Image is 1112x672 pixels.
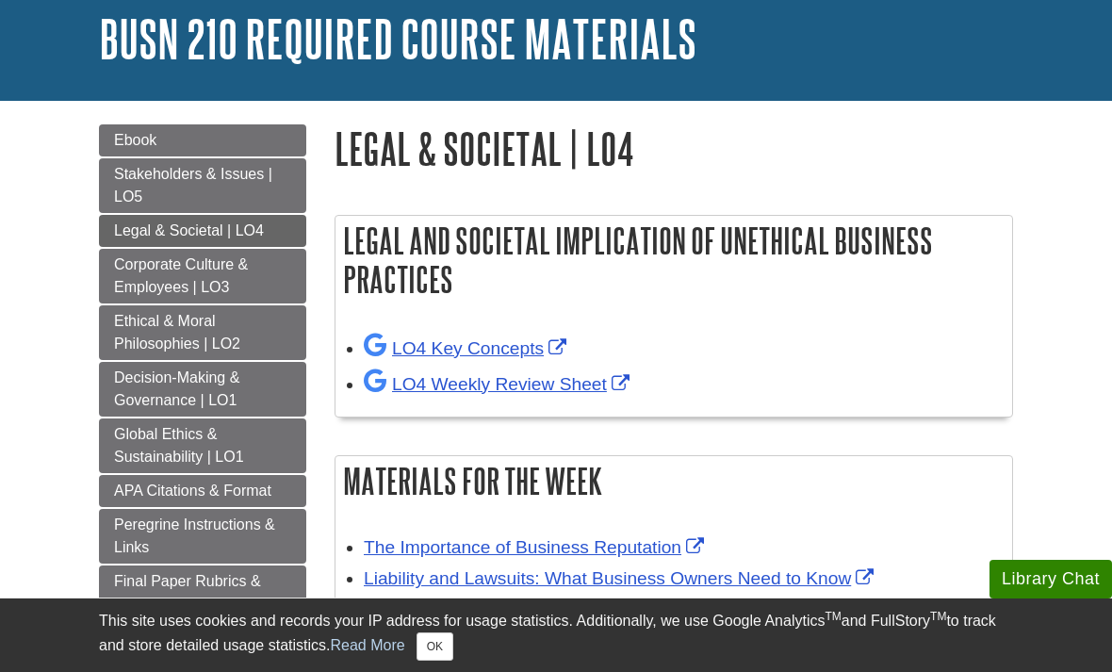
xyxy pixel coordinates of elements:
[114,222,264,238] span: Legal & Societal | LO4
[364,338,571,358] a: Link opens in new window
[417,632,453,661] button: Close
[99,158,306,213] a: Stakeholders & Issues | LO5
[364,374,634,394] a: Link opens in new window
[335,124,1013,172] h1: Legal & Societal | LO4
[99,565,306,620] a: Final Paper Rubrics & Instructions
[335,456,1012,506] h2: Materials for the Week
[335,216,1012,304] h2: Legal and Societal Implication of Unethical Business Practices
[114,426,244,465] span: Global Ethics & Sustainability | LO1
[114,313,240,352] span: Ethical & Moral Philosophies | LO2
[114,256,248,295] span: Corporate Culture & Employees | LO3
[989,560,1112,598] button: Library Chat
[114,573,261,612] span: Final Paper Rubrics & Instructions
[364,568,878,588] a: Link opens in new window
[99,124,306,156] a: Ebook
[364,537,709,557] a: Link opens in new window
[114,483,271,499] span: APA Citations & Format
[114,166,272,205] span: Stakeholders & Issues | LO5
[99,9,696,68] a: BUSN 210 Required Course Materials
[930,610,946,623] sup: TM
[99,305,306,360] a: Ethical & Moral Philosophies | LO2
[99,509,306,564] a: Peregrine Instructions & Links
[114,132,156,148] span: Ebook
[99,215,306,247] a: Legal & Societal | LO4
[114,369,239,408] span: Decision-Making & Governance | LO1
[99,249,306,303] a: Corporate Culture & Employees | LO3
[330,637,404,653] a: Read More
[825,610,841,623] sup: TM
[99,475,306,507] a: APA Citations & Format
[114,516,275,555] span: Peregrine Instructions & Links
[99,362,306,417] a: Decision-Making & Governance | LO1
[99,418,306,473] a: Global Ethics & Sustainability | LO1
[99,610,1013,661] div: This site uses cookies and records your IP address for usage statistics. Additionally, we use Goo...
